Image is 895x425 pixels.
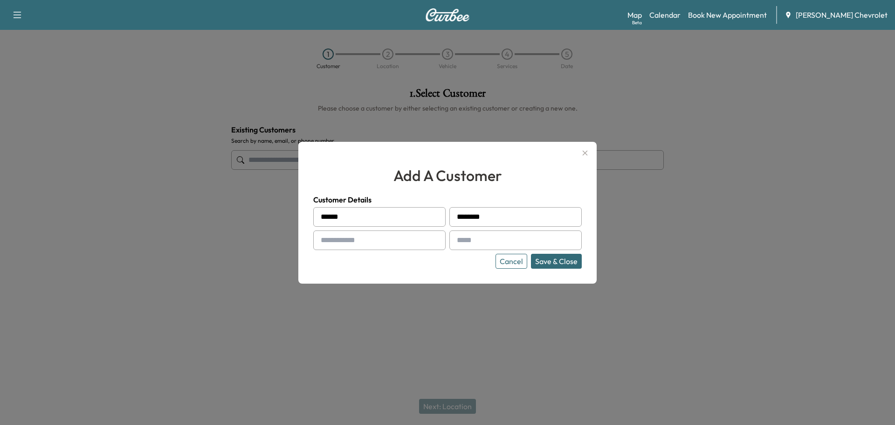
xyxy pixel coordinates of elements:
[496,254,527,269] button: Cancel
[313,164,582,187] h2: add a customer
[627,9,642,21] a: MapBeta
[531,254,582,269] button: Save & Close
[688,9,767,21] a: Book New Appointment
[425,8,470,21] img: Curbee Logo
[649,9,681,21] a: Calendar
[632,19,642,26] div: Beta
[313,194,582,205] h4: Customer Details
[796,9,888,21] span: [PERSON_NAME] Chevrolet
